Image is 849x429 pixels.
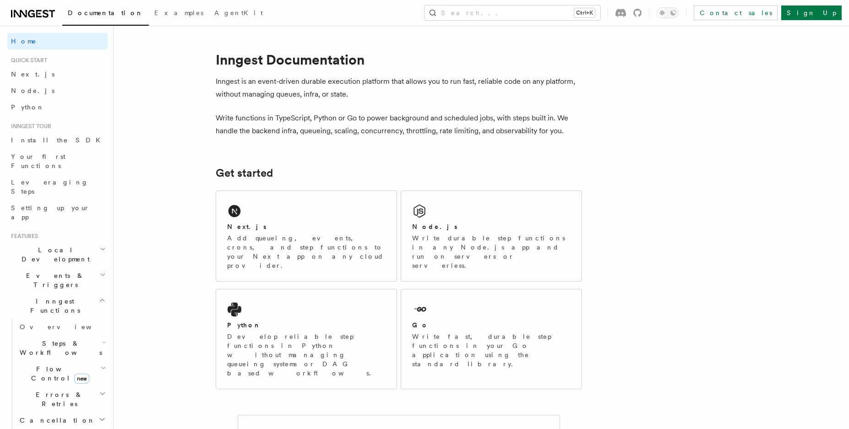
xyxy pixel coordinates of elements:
[227,234,386,270] p: Add queueing, events, crons, and step functions to your Next app on any cloud provider.
[154,9,203,16] span: Examples
[7,233,38,240] span: Features
[424,5,600,20] button: Search...Ctrl+K
[7,267,108,293] button: Events & Triggers
[74,374,89,384] span: new
[412,320,429,330] h2: Go
[11,179,88,195] span: Leveraging Steps
[216,75,582,101] p: Inngest is an event-driven durable execution platform that allows you to run fast, reliable code ...
[7,245,100,264] span: Local Development
[20,323,114,331] span: Overview
[781,5,842,20] a: Sign Up
[412,332,571,369] p: Write fast, durable step functions in your Go application using the standard library.
[214,9,263,16] span: AgentKit
[216,51,582,68] h1: Inngest Documentation
[149,3,209,25] a: Examples
[216,167,273,179] a: Get started
[227,332,386,378] p: Develop reliable step functions in Python without managing queueing systems or DAG based workflows.
[7,99,108,115] a: Python
[7,33,108,49] a: Home
[412,222,457,231] h2: Node.js
[412,234,571,270] p: Write durable step functions in any Node.js app and run on servers or serverless.
[16,335,108,361] button: Steps & Workflows
[11,103,44,111] span: Python
[7,57,47,64] span: Quick start
[16,361,108,386] button: Flow Controlnew
[7,200,108,225] a: Setting up your app
[216,289,397,389] a: PythonDevelop reliable step functions in Python without managing queueing systems or DAG based wo...
[401,289,582,389] a: GoWrite fast, durable step functions in your Go application using the standard library.
[16,319,108,335] a: Overview
[16,339,102,357] span: Steps & Workflows
[7,174,108,200] a: Leveraging Steps
[7,132,108,148] a: Install the SDK
[11,204,90,221] span: Setting up your app
[11,37,37,46] span: Home
[209,3,268,25] a: AgentKit
[16,364,101,383] span: Flow Control
[16,386,108,412] button: Errors & Retries
[62,3,149,26] a: Documentation
[7,242,108,267] button: Local Development
[7,66,108,82] a: Next.js
[11,87,54,94] span: Node.js
[401,190,582,282] a: Node.jsWrite durable step functions in any Node.js app and run on servers or serverless.
[216,112,582,137] p: Write functions in TypeScript, Python or Go to power background and scheduled jobs, with steps bu...
[7,271,100,289] span: Events & Triggers
[657,7,679,18] button: Toggle dark mode
[11,136,106,144] span: Install the SDK
[227,222,267,231] h2: Next.js
[694,5,778,20] a: Contact sales
[7,82,108,99] a: Node.js
[68,9,143,16] span: Documentation
[16,390,99,408] span: Errors & Retries
[7,297,99,315] span: Inngest Functions
[7,293,108,319] button: Inngest Functions
[227,320,261,330] h2: Python
[574,8,595,17] kbd: Ctrl+K
[7,148,108,174] a: Your first Functions
[16,412,108,429] button: Cancellation
[11,71,54,78] span: Next.js
[216,190,397,282] a: Next.jsAdd queueing, events, crons, and step functions to your Next app on any cloud provider.
[11,153,65,169] span: Your first Functions
[7,123,51,130] span: Inngest tour
[16,416,95,425] span: Cancellation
